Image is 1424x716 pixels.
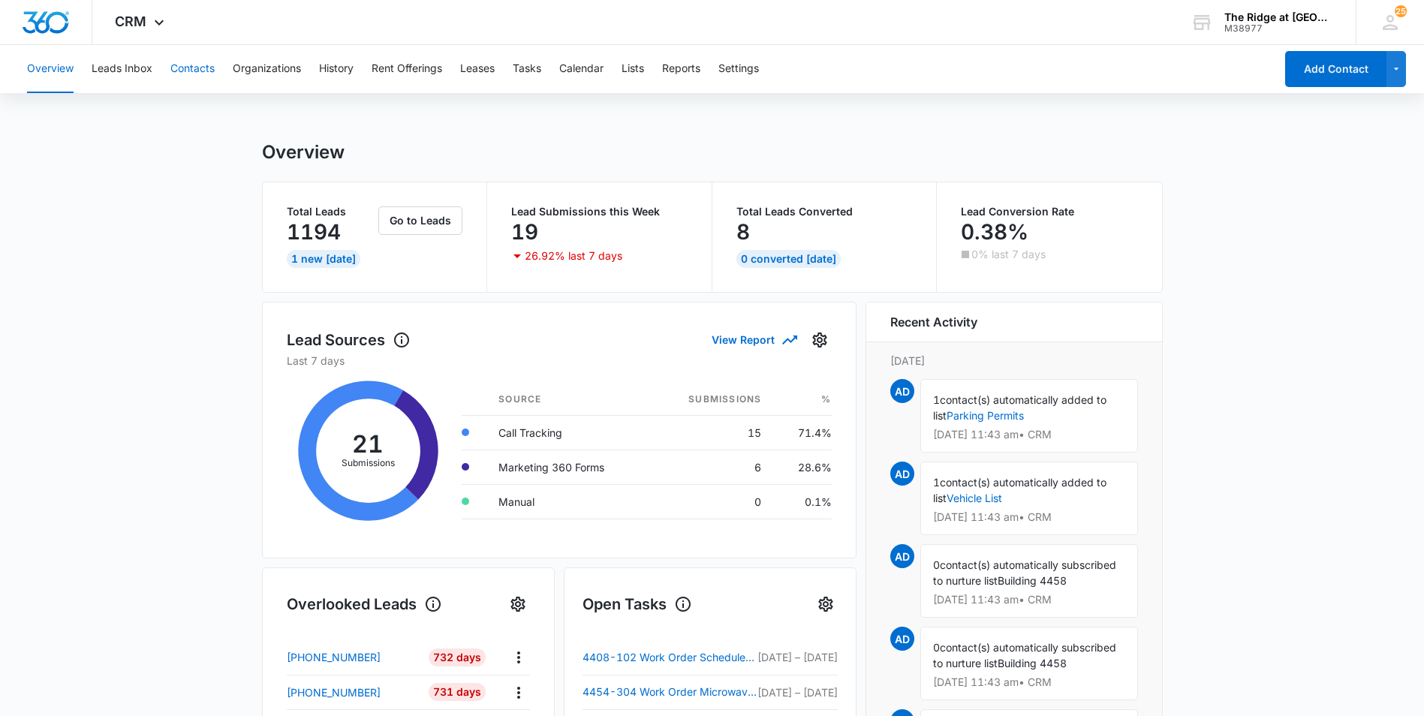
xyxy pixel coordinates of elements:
div: 0 Converted [DATE] [736,250,841,268]
span: contact(s) automatically added to list [933,393,1106,422]
span: Building 4458 [998,574,1067,587]
button: Overview [27,45,74,93]
a: Vehicle List [947,492,1002,504]
p: Total Leads Converted [736,206,913,217]
span: AD [890,627,914,651]
td: Call Tracking [486,415,651,450]
a: [PHONE_NUMBER] [287,684,418,700]
span: AD [890,379,914,403]
div: 732 Days [429,648,486,666]
span: 1 [933,393,940,406]
td: 6 [651,450,773,484]
a: 4454-304 Work Order Microwave Scheduled [PERSON_NAME] [583,683,757,701]
p: 26.92% last 7 days [525,251,622,261]
p: [DATE] 11:43 am • CRM [933,594,1125,605]
span: 1 [933,476,940,489]
p: 1194 [287,220,341,244]
p: Last 7 days [287,353,832,369]
p: [DATE] – [DATE] [757,649,838,665]
div: 731 Days [429,683,486,701]
span: 0 [933,558,940,571]
p: Total Leads [287,206,376,217]
p: Lead Submissions this Week [511,206,688,217]
button: Lists [622,45,644,93]
td: 0 [651,484,773,519]
p: 0% last 7 days [971,249,1046,260]
p: [DATE] 11:43 am • CRM [933,677,1125,687]
p: 0.38% [961,220,1028,244]
div: account id [1224,23,1334,34]
button: Calendar [559,45,604,93]
span: contact(s) automatically added to list [933,476,1106,504]
button: Rent Offerings [372,45,442,93]
button: Leads Inbox [92,45,152,93]
button: Settings [814,592,838,616]
p: [PHONE_NUMBER] [287,649,381,665]
a: 4408-102 Work Order Scheduled [PERSON_NAME] [583,648,757,666]
button: Leases [460,45,495,93]
td: 71.4% [773,415,831,450]
td: 15 [651,415,773,450]
button: Tasks [513,45,541,93]
button: Contacts [170,45,215,93]
a: Go to Leads [378,214,462,227]
span: AD [890,462,914,486]
span: contact(s) automatically subscribed to nurture list [933,641,1116,669]
td: Manual [486,484,651,519]
p: Lead Conversion Rate [961,206,1138,217]
p: [DATE] 11:43 am • CRM [933,512,1125,522]
td: Marketing 360 Forms [486,450,651,484]
p: [DATE] – [DATE] [757,684,838,700]
button: Settings [808,328,832,352]
th: Submissions [651,384,773,416]
td: 0.1% [773,484,831,519]
button: Settings [718,45,759,93]
h6: Recent Activity [890,313,977,331]
span: CRM [115,14,146,29]
th: % [773,384,831,416]
div: account name [1224,11,1334,23]
button: Add Contact [1285,51,1386,87]
button: Actions [507,681,530,704]
span: AD [890,544,914,568]
a: Parking Permits [947,409,1024,422]
button: Settings [506,592,530,616]
div: 1 New [DATE] [287,250,360,268]
button: Actions [507,645,530,669]
button: History [319,45,354,93]
p: [DATE] [890,353,1138,369]
button: Go to Leads [378,206,462,235]
button: View Report [712,326,796,353]
span: Building 4458 [998,657,1067,669]
button: Organizations [233,45,301,93]
td: 28.6% [773,450,831,484]
a: [PHONE_NUMBER] [287,649,418,665]
h1: Overlooked Leads [287,593,442,615]
button: Reports [662,45,700,93]
th: Source [486,384,651,416]
h1: Overview [262,141,345,164]
p: 19 [511,220,538,244]
span: contact(s) automatically subscribed to nurture list [933,558,1116,587]
h1: Open Tasks [583,593,692,615]
span: 25 [1395,5,1407,17]
span: 0 [933,641,940,654]
div: notifications count [1395,5,1407,17]
p: [PHONE_NUMBER] [287,684,381,700]
p: 8 [736,220,750,244]
p: [DATE] 11:43 am • CRM [933,429,1125,440]
h1: Lead Sources [287,329,411,351]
